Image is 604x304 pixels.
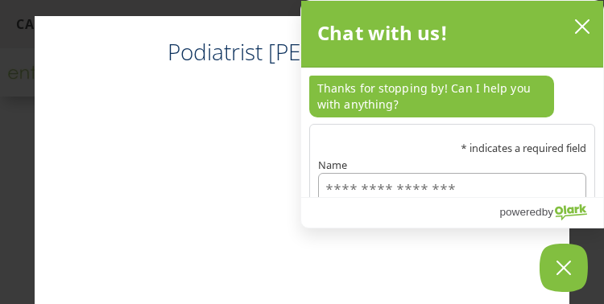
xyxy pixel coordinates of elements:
label: Name [318,160,586,170]
h2: Chat with us! [317,17,449,49]
button: Close Chatbox [540,244,588,292]
p: Thanks for stopping by! Can I help you with anything? [309,76,554,117]
span: by [542,202,553,222]
a: Powered by Olark [499,198,603,228]
input: Name [318,173,586,205]
button: close chatbox [569,14,595,39]
span: powered [499,202,541,222]
h4: Podiatrist [PERSON_NAME] [51,36,553,76]
div: chat [301,68,603,124]
p: * indicates a required field [318,143,586,154]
